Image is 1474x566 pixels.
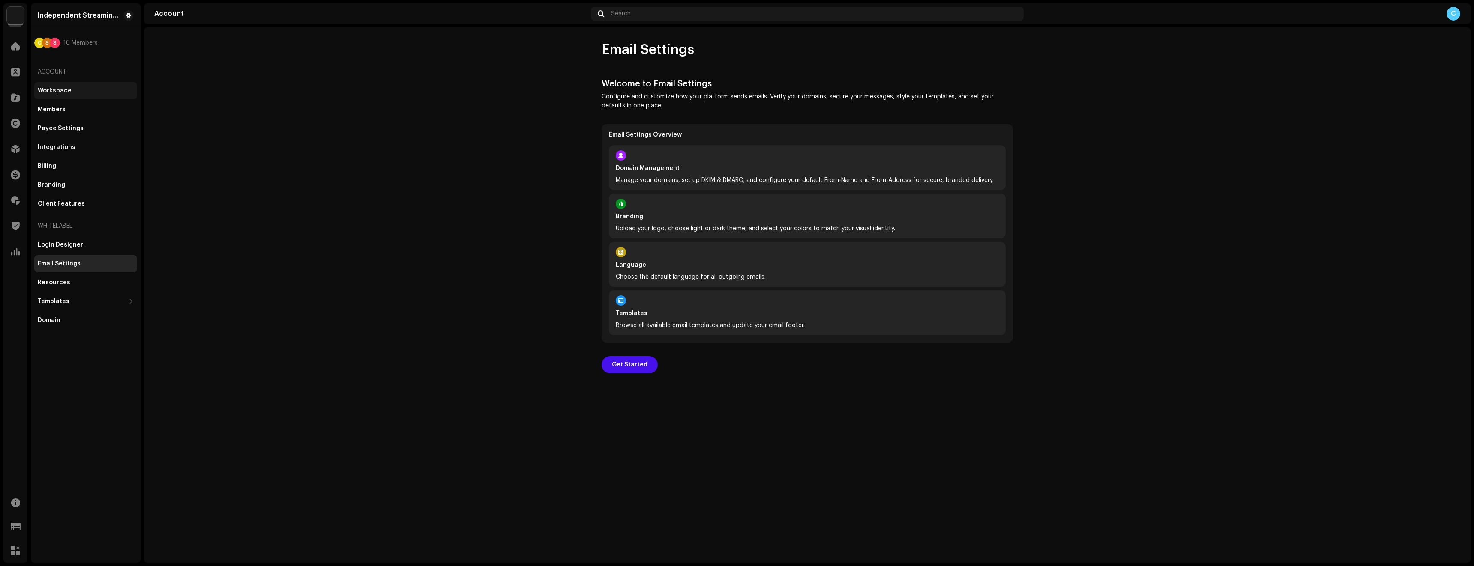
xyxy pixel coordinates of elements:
re-m-nav-item: Payee Settings [34,120,137,137]
div: Integrations [38,144,75,151]
re-m-nav-item: Integrations [34,139,137,156]
span: Email Settings [602,41,694,58]
span: Search [611,10,631,17]
re-m-nav-item: Client Features [34,195,137,212]
strong: Templates [616,309,999,318]
div: Login Designer [38,241,83,248]
div: Billing [38,163,56,170]
span: Get Started [612,356,647,373]
re-m-nav-item: Members [34,101,137,118]
div: Branding [38,182,65,188]
strong: Language [616,261,999,269]
div: S [50,38,60,48]
re-m-nav-dropdown: Templates [34,293,137,310]
re-a-nav-header: Account [34,62,137,82]
re-m-nav-item: Domain [34,312,137,329]
re-m-nav-item: Billing [34,158,137,175]
h4: Welcome to Email Settings [602,79,1013,89]
re-m-nav-item: Resources [34,274,137,291]
re-m-nav-item: Workspace [34,82,137,99]
p: Choose the default language for all outgoing emails. [616,273,999,282]
div: Account [154,10,587,17]
div: Payee Settings [38,125,84,132]
div: Domain [38,317,60,324]
div: Independent Streaming, LLC [38,12,120,19]
re-m-nav-item: Login Designer [34,236,137,253]
strong: Branding [616,212,999,221]
div: S [42,38,52,48]
p: Browse all available email templates and update your email footer. [616,321,999,330]
img: 1027d70a-e5de-47d6-bc38-87504e87fcf1 [7,7,24,24]
button: Get Started [602,356,658,373]
div: C [34,38,45,48]
div: Workspace [38,87,72,94]
div: Members [38,106,66,113]
div: Resources [38,279,70,286]
p: Manage your domains, set up DKIM & DMARC, and configure your default From-Name and From-Address f... [616,176,999,185]
div: Client Features [38,200,85,207]
re-a-nav-header: Whitelabel [34,216,137,236]
p: Upload your logo, choose light or dark theme, and select your colors to match your visual identity. [616,224,999,233]
div: Email Settings [38,260,81,267]
re-m-nav-item: Branding [34,176,137,194]
div: Templates [38,298,69,305]
div: C [1447,7,1460,21]
p: Configure and customize how your platform sends emails. Verify your domains, secure your messages... [602,92,1013,110]
re-m-nav-item: Email Settings [34,255,137,272]
strong: Email Settings Overview [609,131,1006,138]
span: 16 Members [63,39,98,46]
strong: Domain Management [616,164,999,173]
